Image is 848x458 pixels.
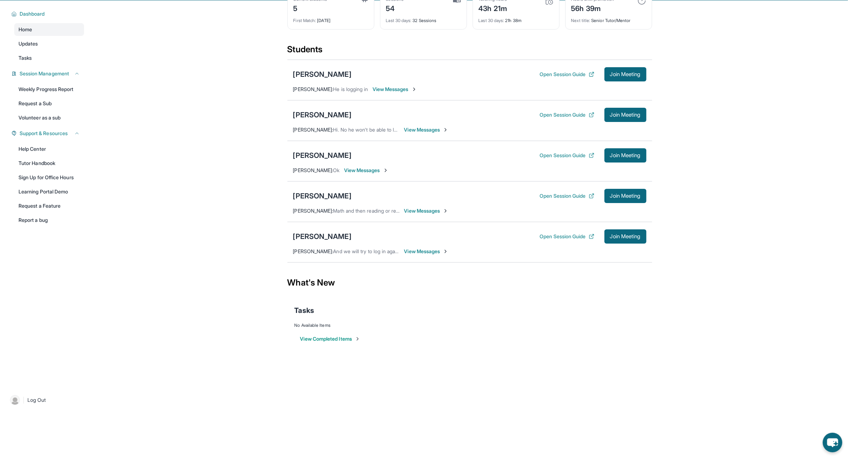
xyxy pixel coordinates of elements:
[479,18,504,23] span: Last 30 days :
[23,396,25,404] span: |
[293,248,333,254] span: [PERSON_NAME] :
[287,44,652,59] div: Students
[333,208,445,214] span: Math and then reading or reading comprehension
[20,70,69,77] span: Session Management
[14,97,84,110] a: Request a Sub
[14,185,84,198] a: Learning Portal Demo
[287,267,652,298] div: What's New
[293,69,352,79] div: [PERSON_NAME]
[604,229,646,244] button: Join Meeting
[604,148,646,163] button: Join Meeting
[383,167,389,173] img: Chevron-Right
[610,72,641,76] span: Join Meeting
[300,335,360,342] button: View Completed Items
[20,10,45,17] span: Dashboard
[540,152,594,159] button: Open Session Guide
[293,150,352,160] div: [PERSON_NAME]
[411,86,417,92] img: Chevron-Right
[479,14,553,23] div: 21h 38m
[404,126,449,133] span: View Messages
[295,305,314,315] span: Tasks
[14,171,84,184] a: Sign Up for Office Hours
[14,157,84,170] a: Tutor Handbook
[386,14,461,23] div: 32 Sessions
[571,14,646,23] div: Senior Tutor/Mentor
[479,2,508,14] div: 43h 21m
[7,392,84,408] a: |Log Out
[19,26,32,33] span: Home
[610,153,641,158] span: Join Meeting
[295,323,645,328] div: No Available Items
[333,127,422,133] span: Hi. No he won't be able to log in [DATE]
[333,167,340,173] span: Ok
[14,52,84,64] a: Tasks
[14,83,84,96] a: Weekly Progress Report
[610,234,641,239] span: Join Meeting
[293,2,327,14] div: 5
[443,249,448,254] img: Chevron-Right
[293,127,333,133] span: [PERSON_NAME] :
[27,396,46,404] span: Log Out
[14,37,84,50] a: Updates
[19,54,32,62] span: Tasks
[293,86,333,92] span: [PERSON_NAME] :
[404,248,449,255] span: View Messages
[293,167,333,173] span: [PERSON_NAME] :
[293,191,352,201] div: [PERSON_NAME]
[333,248,424,254] span: And we will try to log in again next week
[443,127,448,133] img: Chevron-Right
[443,208,448,214] img: Chevron-Right
[10,395,20,405] img: user-img
[344,167,389,174] span: View Messages
[604,189,646,203] button: Join Meeting
[604,67,646,81] button: Join Meeting
[404,207,449,214] span: View Messages
[20,130,68,137] span: Support & Resources
[17,10,80,17] button: Dashboard
[14,23,84,36] a: Home
[293,14,368,23] div: [DATE]
[610,113,641,117] span: Join Meeting
[386,18,412,23] span: Last 30 days :
[610,194,641,198] span: Join Meeting
[293,231,352,241] div: [PERSON_NAME]
[571,2,614,14] div: 56h 39m
[17,70,80,77] button: Session Management
[540,111,594,118] button: Open Session Guide
[540,233,594,240] button: Open Session Guide
[540,192,594,199] button: Open Session Guide
[293,208,333,214] span: [PERSON_NAME] :
[17,130,80,137] button: Support & Resources
[540,71,594,78] button: Open Session Guide
[571,18,591,23] span: Next title :
[14,111,84,124] a: Volunteer as a sub
[293,110,352,120] div: [PERSON_NAME]
[293,18,316,23] span: First Match :
[823,433,842,452] button: chat-button
[604,108,646,122] button: Join Meeting
[19,40,38,47] span: Updates
[14,199,84,212] a: Request a Feature
[14,214,84,227] a: Report a bug
[386,2,404,14] div: 54
[333,86,368,92] span: He is logging in
[14,143,84,155] a: Help Center
[373,86,417,93] span: View Messages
